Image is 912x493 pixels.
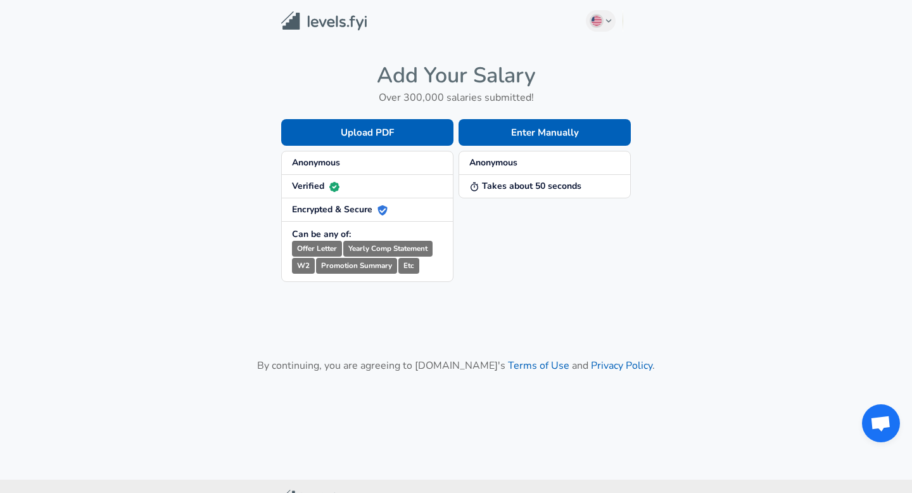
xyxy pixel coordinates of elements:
[316,258,397,274] small: Promotion Summary
[292,157,340,169] strong: Anonymous
[591,359,652,373] a: Privacy Policy
[292,180,339,192] strong: Verified
[343,241,433,257] small: Yearly Comp Statement
[592,16,602,26] img: English (US)
[586,10,616,32] button: English (US)
[398,258,419,274] small: Etc
[469,157,517,169] strong: Anonymous
[281,119,453,146] button: Upload PDF
[292,241,342,257] small: Offer Letter
[292,203,388,215] strong: Encrypted & Secure
[459,119,631,146] button: Enter Manually
[508,359,569,373] a: Terms of Use
[469,180,581,192] strong: Takes about 50 seconds
[862,404,900,442] div: Open chat
[281,11,367,31] img: Levels.fyi
[281,89,631,106] h6: Over 300,000 salaries submitted!
[292,258,315,274] small: W2
[292,228,351,240] strong: Can be any of:
[281,62,631,89] h4: Add Your Salary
